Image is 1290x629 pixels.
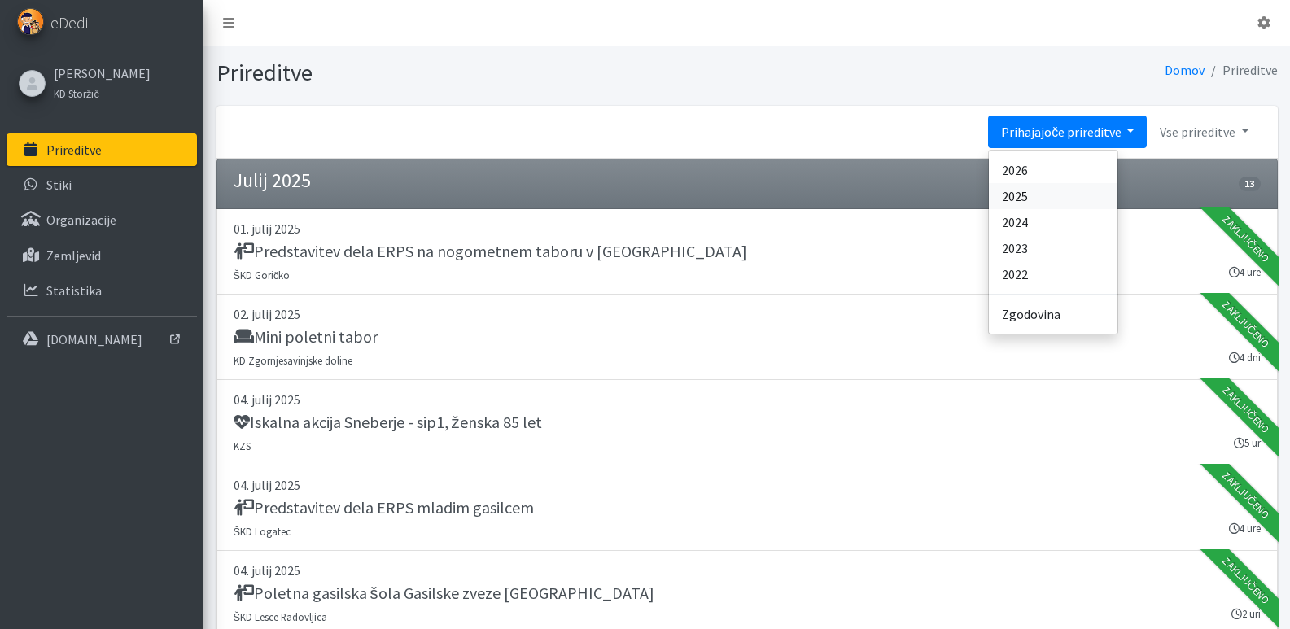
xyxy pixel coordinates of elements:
a: Statistika [7,274,197,307]
h5: Poletna gasilska šola Gasilske zveze [GEOGRAPHIC_DATA] [234,583,654,603]
h5: Predstavitev dela ERPS na nogometnem taboru v [GEOGRAPHIC_DATA] [234,242,747,261]
span: 13 [1239,177,1260,191]
small: ŠKD Goričko [234,269,291,282]
a: 2023 [989,235,1117,261]
p: Zemljevid [46,247,101,264]
h5: Mini poletni tabor [234,327,378,347]
a: Prireditve [7,133,197,166]
small: ŠKD Lesce Radovljica [234,610,328,623]
p: 01. julij 2025 [234,219,1261,238]
span: eDedi [50,11,88,35]
a: 2022 [989,261,1117,287]
a: Zgodovina [989,301,1117,327]
li: Prireditve [1205,59,1278,82]
a: Vse prireditve [1147,116,1261,148]
h5: Iskalna akcija Sneberje - sip1, ženska 85 let [234,413,542,432]
a: Prihajajoče prireditve [988,116,1147,148]
small: ŠKD Logatec [234,525,291,538]
h1: Prireditve [216,59,741,87]
p: 02. julij 2025 [234,304,1261,324]
a: 04. julij 2025 Iskalna akcija Sneberje - sip1, ženska 85 let KZS 5 ur Zaključeno [216,380,1278,465]
a: 02. julij 2025 Mini poletni tabor KD Zgornjesavinjske doline 4 dni Zaključeno [216,295,1278,380]
a: 2024 [989,209,1117,235]
p: Organizacije [46,212,116,228]
p: Statistika [46,282,102,299]
a: KD Storžič [54,83,151,103]
small: KD Storžič [54,87,99,100]
p: Stiki [46,177,72,193]
p: 04. julij 2025 [234,390,1261,409]
a: Domov [1165,62,1205,78]
p: [DOMAIN_NAME] [46,331,142,347]
a: Stiki [7,168,197,201]
a: 01. julij 2025 Predstavitev dela ERPS na nogometnem taboru v [GEOGRAPHIC_DATA] ŠKD Goričko 4 ure ... [216,209,1278,295]
small: KD Zgornjesavinjske doline [234,354,352,367]
a: [DOMAIN_NAME] [7,323,197,356]
h5: Predstavitev dela ERPS mladim gasilcem [234,498,534,518]
small: KZS [234,439,251,452]
p: 04. julij 2025 [234,561,1261,580]
a: 2026 [989,157,1117,183]
p: 04. julij 2025 [234,475,1261,495]
a: [PERSON_NAME] [54,63,151,83]
h4: Julij 2025 [234,169,311,193]
a: 04. julij 2025 Predstavitev dela ERPS mladim gasilcem ŠKD Logatec 4 ure Zaključeno [216,465,1278,551]
a: Zemljevid [7,239,197,272]
img: eDedi [17,8,44,35]
p: Prireditve [46,142,102,158]
a: Organizacije [7,203,197,236]
a: 2025 [989,183,1117,209]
